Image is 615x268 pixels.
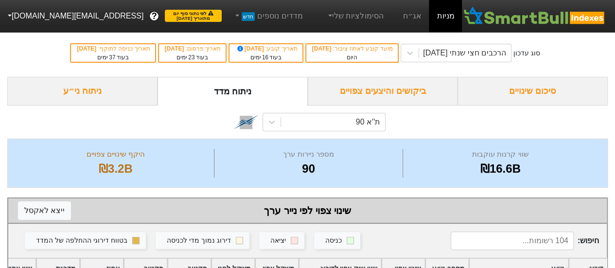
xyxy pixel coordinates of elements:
[242,12,255,21] span: חדש
[188,54,194,61] span: 23
[234,44,297,53] div: תאריך קובע :
[165,45,186,52] span: [DATE]
[76,44,150,53] div: תאריך כניסה לתוקף :
[167,235,231,246] div: דירוג נמוך מדי לכניסה
[356,116,380,128] div: ת''א 90
[7,77,158,106] div: ניתוח ני״ע
[235,45,265,52] span: [DATE]
[18,201,71,220] button: ייצא לאקסל
[405,149,595,160] div: שווי קרנות עוקבות
[259,232,304,250] button: יציאה
[311,44,393,53] div: מועד קובע לאחוז ציבור :
[308,77,458,106] div: ביקושים והיצעים צפויים
[76,53,150,62] div: בעוד ימים
[462,6,607,26] img: SmartBull
[233,109,259,135] img: tase link
[262,54,268,61] span: 16
[451,232,599,250] span: חיפוש :
[325,235,342,246] div: כניסה
[270,235,286,246] div: יציאה
[20,160,211,178] div: ₪3.2B
[217,160,401,178] div: 90
[25,232,146,250] button: בטווח דירוגי ההחלפה של המדד
[314,232,360,250] button: כניסה
[152,10,157,23] span: ?
[322,6,387,26] a: הסימולציות שלי
[217,149,401,160] div: מספר ניירות ערך
[457,77,608,106] div: סיכום שינויים
[451,232,574,250] input: 104 רשומות...
[77,45,98,52] span: [DATE]
[229,6,307,26] a: מדדים נוספיםחדש
[312,45,333,52] span: [DATE]
[513,48,540,58] div: סוג עדכון
[20,149,211,160] div: היקף שינויים צפויים
[18,203,597,218] div: שינוי צפוי לפי נייר ערך
[234,53,297,62] div: בעוד ימים
[156,232,249,250] button: דירוג נמוך מדי לכניסה
[158,77,308,106] div: ניתוח מדד
[165,10,222,22] span: לפי נתוני סוף יום מתאריך [DATE]
[164,44,221,53] div: תאריך פרסום :
[36,235,127,246] div: בטווח דירוגי ההחלפה של המדד
[164,53,221,62] div: בעוד ימים
[423,47,506,59] div: הרכבים חצי שנתי [DATE]
[405,160,595,178] div: ₪16.6B
[109,54,115,61] span: 37
[347,54,357,61] span: היום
